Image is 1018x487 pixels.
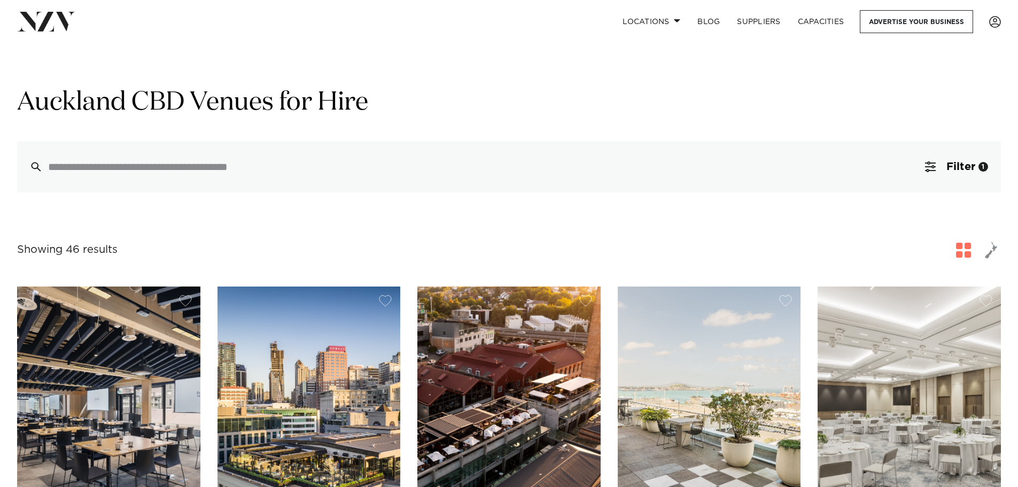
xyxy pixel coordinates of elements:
div: Showing 46 results [17,242,118,258]
span: Filter [946,161,975,172]
a: Locations [614,10,689,33]
a: Advertise your business [860,10,973,33]
div: 1 [978,162,988,172]
a: BLOG [689,10,728,33]
a: SUPPLIERS [728,10,789,33]
img: nzv-logo.png [17,12,75,31]
h1: Auckland CBD Venues for Hire [17,86,1001,120]
a: Capacities [789,10,853,33]
button: Filter1 [912,141,1001,192]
